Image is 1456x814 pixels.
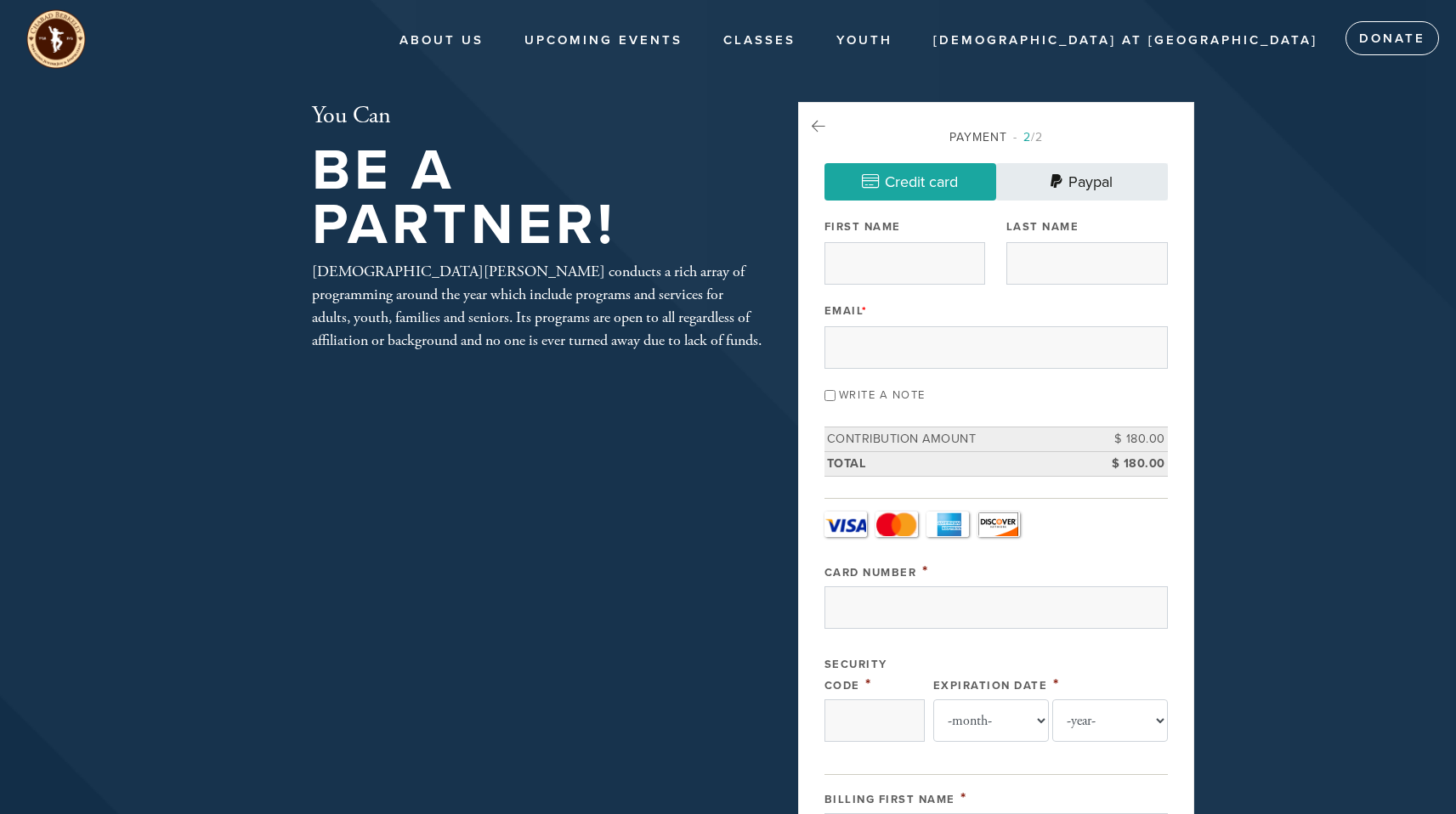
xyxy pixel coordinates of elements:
[960,789,967,807] span: This field is required.
[711,25,808,57] a: Classes
[824,427,1091,452] td: Contribution Amount
[862,304,868,318] span: This field is required.
[312,260,762,352] div: [DEMOGRAPHIC_DATA][PERSON_NAME] conducts a rich array of programming around the year which includ...
[875,512,918,537] a: MasterCard
[926,512,969,537] a: Amex
[1346,21,1439,55] a: Donate
[1013,130,1043,144] span: /2
[824,25,905,57] a: Youth
[839,388,926,402] label: Write a note
[1091,427,1168,452] td: $ 180.00
[996,163,1168,201] a: Paypal
[1023,130,1031,144] span: 2
[1091,451,1168,476] td: $ 180.00
[824,163,996,201] a: Credit card
[933,699,1049,742] select: Expiration Date month
[512,25,695,57] a: Upcoming Events
[1006,219,1079,235] label: Last Name
[921,25,1330,57] a: [DEMOGRAPHIC_DATA] at [GEOGRAPHIC_DATA]
[865,675,872,693] span: This field is required.
[312,144,762,253] h1: Be A Partner!
[824,451,1091,476] td: Total
[1052,699,1168,742] select: Expiration Date year
[977,512,1020,537] a: Discover
[824,512,867,537] a: Visa
[824,793,955,806] label: Billing First Name
[824,219,901,235] label: First Name
[1053,675,1060,693] span: This field is required.
[922,562,929,580] span: This field is required.
[824,303,868,319] label: Email
[824,566,917,579] label: Card Number
[387,25,496,57] a: About Us
[25,8,87,70] img: unnamed%20%283%29_0.png
[933,679,1048,692] label: Expiration Date
[824,128,1168,146] div: Payment
[824,658,887,692] label: Security Code
[312,102,762,131] h2: You Can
